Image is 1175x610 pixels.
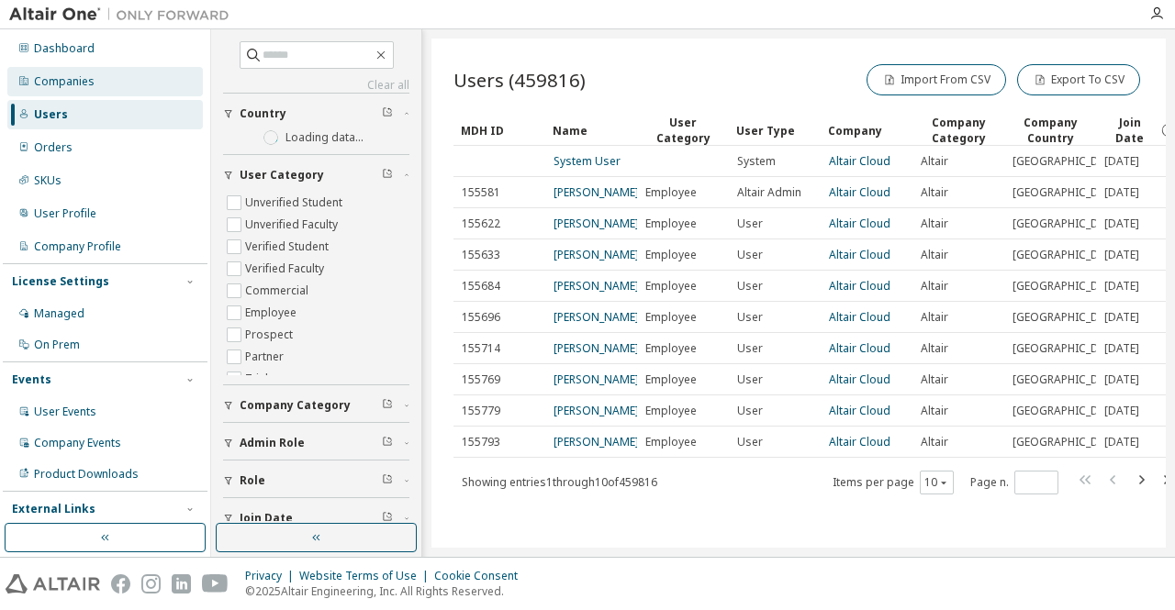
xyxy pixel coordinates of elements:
label: Loading data... [285,130,364,145]
span: User [737,310,763,325]
span: [DATE] [1104,154,1139,169]
span: [GEOGRAPHIC_DATA] [1013,435,1123,449]
button: User Category [223,155,409,195]
span: Altair [921,372,948,387]
div: User Profile [34,206,96,221]
button: 10 [924,475,949,490]
a: [PERSON_NAME] [554,184,639,200]
span: 155793 [462,435,500,449]
a: Altair Cloud [829,309,890,325]
span: [DATE] [1104,341,1139,356]
button: Role [223,460,409,501]
span: [GEOGRAPHIC_DATA] [1013,404,1123,418]
span: User [737,248,763,262]
a: Altair Cloud [829,403,890,418]
div: Product Downloads [34,467,139,482]
label: Trial [245,368,272,390]
img: youtube.svg [202,574,229,593]
span: [GEOGRAPHIC_DATA] [1013,341,1123,356]
span: User [737,279,763,294]
span: Employee [645,248,697,262]
div: Managed [34,306,84,321]
span: [GEOGRAPHIC_DATA] [1013,372,1123,387]
span: Altair [921,435,948,449]
span: Employee [645,216,697,231]
span: Employee [645,341,697,356]
span: [GEOGRAPHIC_DATA] [1013,185,1123,200]
label: Commercial [245,280,312,302]
div: License Settings [12,274,109,289]
div: Company [828,116,905,145]
label: Unverified Student [245,192,346,214]
span: 155779 [462,404,500,418]
span: 155714 [462,341,500,356]
span: 155769 [462,372,500,387]
span: Altair [921,248,948,262]
span: User [737,435,763,449]
span: 155622 [462,216,500,231]
a: Altair Cloud [829,216,890,231]
span: Clear filter [382,436,393,450]
span: 155633 [462,248,500,262]
span: Employee [645,404,697,418]
span: [DATE] [1104,404,1139,418]
span: User [737,341,763,356]
div: Company Profile [34,239,121,254]
span: [DATE] [1104,310,1139,325]
div: Cookie Consent [434,569,529,583]
span: [DATE] [1104,185,1139,200]
a: Altair Cloud [829,247,890,262]
span: [DATE] [1104,435,1139,449]
label: Verified Student [245,236,332,258]
a: [PERSON_NAME] [554,434,639,449]
button: Export To CSV [1017,64,1140,95]
img: Altair One [9,6,239,24]
span: Employee [645,435,697,449]
span: [GEOGRAPHIC_DATA] [1013,310,1123,325]
div: Dashboard [34,41,95,56]
a: Altair Cloud [829,184,890,200]
div: Companies [34,74,95,89]
span: Altair [921,341,948,356]
span: Items per page [833,471,954,494]
div: On Prem [34,338,80,352]
span: Clear filter [382,106,393,121]
span: [DATE] [1104,279,1139,294]
a: Clear all [223,78,409,93]
label: Prospect [245,324,297,346]
span: Showing entries 1 through 10 of 459816 [462,474,657,490]
div: User Category [644,115,722,146]
div: Orders [34,140,73,155]
img: instagram.svg [141,574,161,593]
a: [PERSON_NAME] [554,372,639,387]
button: Company Category [223,385,409,426]
span: Altair [921,279,948,294]
img: linkedin.svg [172,574,191,593]
span: Join Date [240,511,293,526]
span: Employee [645,279,697,294]
span: Clear filter [382,473,393,488]
span: User Category [240,168,324,183]
img: facebook.svg [111,574,130,593]
a: Altair Cloud [829,278,890,294]
a: Altair Cloud [829,153,890,169]
span: [GEOGRAPHIC_DATA] [1013,279,1123,294]
span: Altair [921,216,948,231]
button: Country [223,94,409,134]
button: Join Date [223,498,409,538]
span: Country [240,106,286,121]
div: MDH ID [461,116,538,145]
div: Name [553,116,630,145]
div: User Type [736,116,813,145]
a: [PERSON_NAME] [554,340,639,356]
button: Admin Role [223,423,409,463]
span: User [737,404,763,418]
a: [PERSON_NAME] [554,403,639,418]
span: 155581 [462,185,500,200]
a: [PERSON_NAME] [554,278,639,294]
span: Clear filter [382,168,393,183]
span: User [737,216,763,231]
span: Page n. [970,471,1058,494]
span: [GEOGRAPHIC_DATA] [1013,216,1123,231]
span: Company Category [240,398,351,413]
